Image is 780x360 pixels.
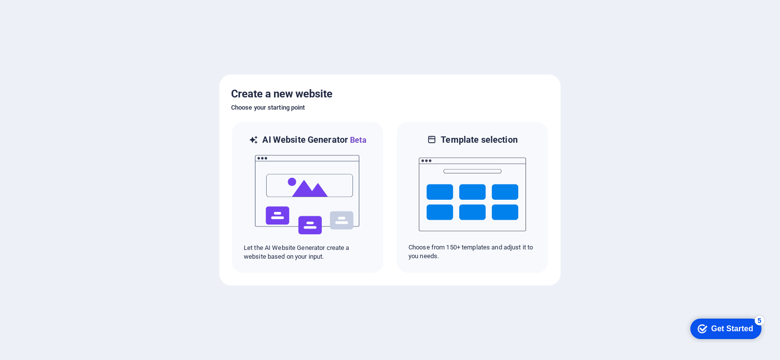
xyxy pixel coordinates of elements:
span: Beta [348,135,367,145]
h5: Create a new website [231,86,549,102]
p: Choose from 150+ templates and adjust it to you needs. [409,243,536,261]
img: ai [254,146,361,244]
h6: AI Website Generator [262,134,366,146]
h6: Choose your starting point [231,102,549,114]
div: Get Started [26,11,68,19]
div: 5 [70,2,79,12]
h6: Template selection [441,134,517,146]
p: Let the AI Website Generator create a website based on your input. [244,244,371,261]
div: Template selectionChoose from 150+ templates and adjust it to you needs. [396,121,549,274]
div: AI Website GeneratorBetaaiLet the AI Website Generator create a website based on your input. [231,121,384,274]
div: Get Started 5 items remaining, 0% complete [5,5,77,25]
